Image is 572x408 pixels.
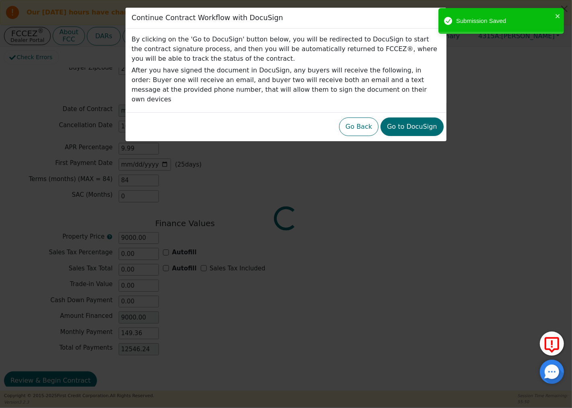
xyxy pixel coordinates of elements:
button: Go to DocuSign [381,117,443,136]
p: After you have signed the document in DocuSign, any buyers will receive the following, in order: ... [132,66,440,104]
h3: Continue Contract Workflow with DocuSign [132,14,283,22]
button: close [555,11,561,21]
div: Submission Saved [456,16,553,26]
button: Report Error to FCC [540,332,564,356]
p: By clicking on the 'Go to DocuSign' button below, you will be redirected to DocuSign to start the... [132,35,440,64]
button: Close [436,14,444,22]
button: Go Back [339,117,379,136]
